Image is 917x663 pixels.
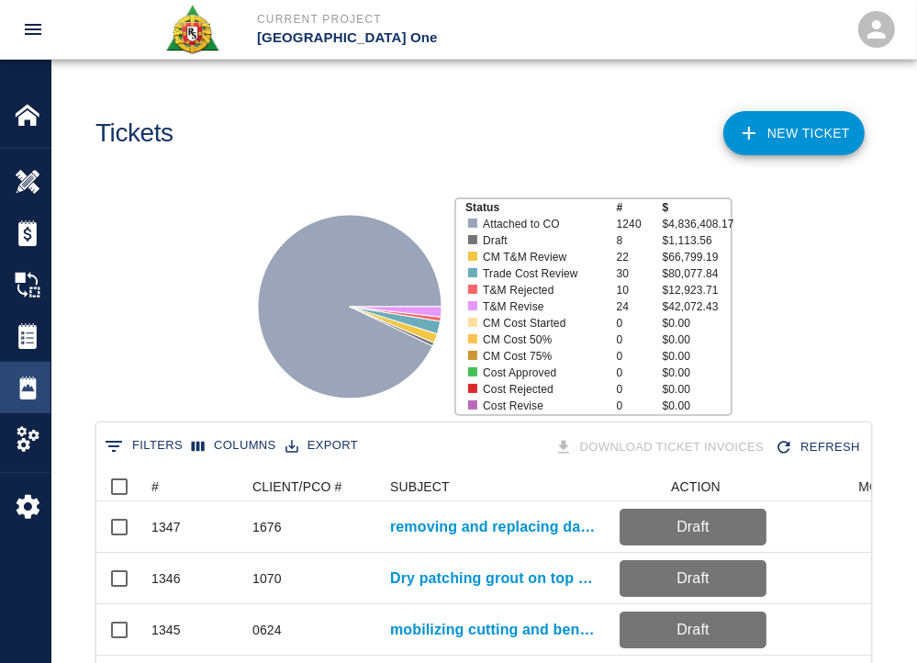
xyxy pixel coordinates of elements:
[281,432,363,460] button: Export
[252,569,282,588] div: 1070
[483,348,603,365] p: CM Cost 75%
[617,216,663,232] p: 1240
[483,398,603,414] p: Cost Revise
[465,199,617,216] p: Status
[100,432,187,461] button: Show filters
[617,381,663,398] p: 0
[617,298,663,315] p: 24
[771,432,867,464] div: Refresh the list
[663,232,732,249] p: $1,113.56
[617,331,663,348] p: 0
[617,365,663,381] p: 0
[825,575,917,663] iframe: Chat Widget
[164,4,220,55] img: Roger & Sons Concrete
[551,432,772,464] div: Tickets download in groups of 15
[663,398,732,414] p: $0.00
[381,472,610,501] div: SUBJECT
[483,249,603,265] p: CM T&M Review
[663,365,732,381] p: $0.00
[151,518,181,536] div: 1347
[11,7,55,51] button: open drawer
[617,282,663,298] p: 10
[390,472,450,501] div: SUBJECT
[617,232,663,249] p: 8
[187,432,281,460] button: Select columns
[627,516,759,538] p: Draft
[663,216,732,232] p: $4,836,408.17
[671,472,721,501] div: ACTION
[663,381,732,398] p: $0.00
[483,365,603,381] p: Cost Approved
[663,331,732,348] p: $0.00
[483,331,603,348] p: CM Cost 50%
[663,282,732,298] p: $12,923.71
[95,118,173,149] h1: Tickets
[390,516,601,538] a: removing and replacing damaged Styrofoam East Pier Level #2 Gate #2
[483,315,603,331] p: CM Cost Started
[483,232,603,249] p: Draft
[723,111,865,155] a: NEW TICKET
[663,265,732,282] p: $80,077.84
[151,569,181,588] div: 1346
[151,621,181,639] div: 1345
[617,398,663,414] p: 0
[483,265,603,282] p: Trade Cost Review
[390,619,601,641] a: mobilizing cutting and bending rebar for gate #12 stairway leave out infill level #2.5 level #3 a...
[627,619,759,641] p: Draft
[627,567,759,590] p: Draft
[257,28,558,49] p: [GEOGRAPHIC_DATA] One
[610,472,776,501] div: ACTION
[252,518,282,536] div: 1676
[617,315,663,331] p: 0
[390,567,601,590] a: Dry patching grout on top of beams getting man [DEMOGRAPHIC_DATA] man lift to 2nd floor and mater...
[663,315,732,331] p: $0.00
[483,216,603,232] p: Attached to CO
[142,472,243,501] div: #
[243,472,381,501] div: CLIENT/PCO #
[771,432,867,464] button: Refresh
[483,282,603,298] p: T&M Rejected
[151,472,159,501] div: #
[483,381,603,398] p: Cost Rejected
[663,199,732,216] p: $
[663,298,732,315] p: $42,072.43
[252,472,342,501] div: CLIENT/PCO #
[663,348,732,365] p: $0.00
[663,249,732,265] p: $66,799.19
[617,249,663,265] p: 22
[252,621,282,639] div: 0624
[617,199,663,216] p: #
[617,348,663,365] p: 0
[257,11,558,28] p: Current Project
[617,265,663,282] p: 30
[483,298,603,315] p: T&M Revise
